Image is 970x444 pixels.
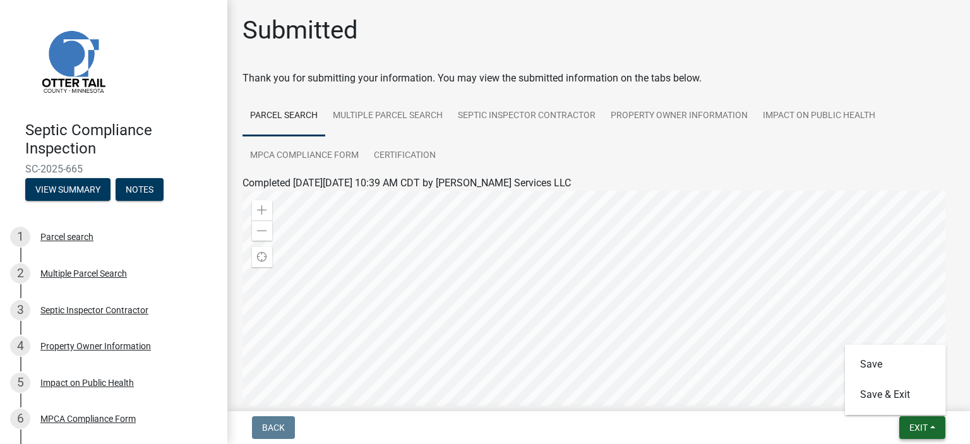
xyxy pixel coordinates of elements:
[40,232,93,241] div: Parcel search
[10,373,30,393] div: 5
[909,423,928,433] span: Exit
[25,163,202,175] span: SC-2025-665
[325,96,450,136] a: Multiple Parcel Search
[116,178,164,201] button: Notes
[25,185,111,195] wm-modal-confirm: Summary
[242,136,366,176] a: MPCA Compliance Form
[252,200,272,220] div: Zoom in
[40,306,148,315] div: Septic Inspector Contractor
[40,342,151,351] div: Property Owner Information
[40,378,134,387] div: Impact on Public Health
[845,380,946,410] button: Save & Exit
[845,344,946,415] div: Exit
[242,96,325,136] a: Parcel search
[845,349,946,380] button: Save
[603,96,755,136] a: Property Owner Information
[10,300,30,320] div: 3
[252,416,295,439] button: Back
[899,416,945,439] button: Exit
[755,96,883,136] a: Impact on Public Health
[242,71,955,86] div: Thank you for submitting your information. You may view the submitted information on the tabs below.
[116,185,164,195] wm-modal-confirm: Notes
[10,263,30,284] div: 2
[40,269,127,278] div: Multiple Parcel Search
[242,15,358,45] h1: Submitted
[262,423,285,433] span: Back
[10,409,30,429] div: 6
[25,121,217,158] h4: Septic Compliance Inspection
[10,336,30,356] div: 4
[366,136,443,176] a: Certification
[450,96,603,136] a: Septic Inspector Contractor
[25,13,120,108] img: Otter Tail County, Minnesota
[252,220,272,241] div: Zoom out
[252,247,272,267] div: Find my location
[10,227,30,247] div: 1
[25,178,111,201] button: View Summary
[40,414,136,423] div: MPCA Compliance Form
[242,177,571,189] span: Completed [DATE][DATE] 10:39 AM CDT by [PERSON_NAME] Services LLC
